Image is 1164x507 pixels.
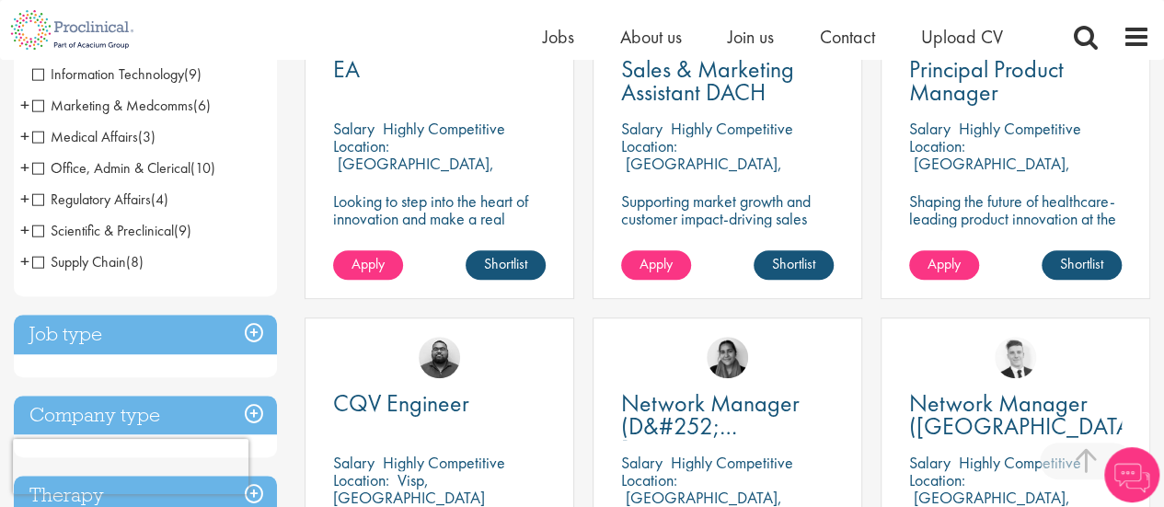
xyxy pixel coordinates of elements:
[20,248,29,275] span: +
[32,190,151,209] span: Regulatory Affairs
[32,190,168,209] span: Regulatory Affairs
[909,153,1070,191] p: [GEOGRAPHIC_DATA], [GEOGRAPHIC_DATA]
[32,96,211,115] span: Marketing & Medcomms
[728,25,774,49] a: Join us
[671,118,793,139] p: Highly Competitive
[909,469,965,490] span: Location:
[921,25,1003,49] a: Upload CV
[333,153,494,191] p: [GEOGRAPHIC_DATA], [GEOGRAPHIC_DATA]
[620,25,682,49] a: About us
[20,216,29,244] span: +
[995,337,1036,378] img: Nicolas Daniel
[333,250,403,280] a: Apply
[928,254,961,273] span: Apply
[640,254,673,273] span: Apply
[126,252,144,271] span: (8)
[32,252,144,271] span: Supply Chain
[466,250,546,280] a: Shortlist
[621,469,677,490] span: Location:
[14,396,277,435] h3: Company type
[820,25,875,49] a: Contact
[909,58,1122,104] a: Principal Product Manager
[909,392,1122,438] a: Network Manager ([GEOGRAPHIC_DATA])
[333,452,375,473] span: Salary
[959,452,1081,473] p: Highly Competitive
[32,252,126,271] span: Supply Chain
[32,221,191,240] span: Scientific & Preclinical
[621,58,834,104] a: Sales & Marketing Assistant DACH
[32,64,184,84] span: Information Technology
[333,58,546,81] a: EA
[20,91,29,119] span: +
[333,53,360,85] span: EA
[32,96,193,115] span: Marketing & Medcomms
[32,127,156,146] span: Medical Affairs
[333,392,546,415] a: CQV Engineer
[707,337,748,378] img: Anjali Parbhu
[621,452,663,473] span: Salary
[909,452,951,473] span: Salary
[174,221,191,240] span: (9)
[909,53,1064,108] span: Principal Product Manager
[959,118,1081,139] p: Highly Competitive
[138,127,156,146] span: (3)
[383,452,505,473] p: Highly Competitive
[909,387,1146,442] span: Network Manager ([GEOGRAPHIC_DATA])
[151,190,168,209] span: (4)
[621,250,691,280] a: Apply
[20,154,29,181] span: +
[193,96,211,115] span: (6)
[184,64,202,84] span: (9)
[32,64,202,84] span: Information Technology
[333,469,389,490] span: Location:
[621,392,834,438] a: Network Manager (D&#252;[GEOGRAPHIC_DATA])
[621,192,834,280] p: Supporting market growth and customer impact-driving sales and marketing excellence across DACH i...
[32,158,190,178] span: Office, Admin & Clerical
[32,158,215,178] span: Office, Admin & Clerical
[671,452,793,473] p: Highly Competitive
[909,192,1122,262] p: Shaping the future of healthcare-leading product innovation at the intersection of technology and...
[190,158,215,178] span: (10)
[32,127,138,146] span: Medical Affairs
[20,185,29,213] span: +
[333,387,469,419] span: CQV Engineer
[32,221,174,240] span: Scientific & Preclinical
[621,53,794,108] span: Sales & Marketing Assistant DACH
[20,122,29,150] span: +
[383,118,505,139] p: Highly Competitive
[1104,447,1159,502] img: Chatbot
[621,153,782,191] p: [GEOGRAPHIC_DATA], [GEOGRAPHIC_DATA]
[621,118,663,139] span: Salary
[909,250,979,280] a: Apply
[909,118,951,139] span: Salary
[333,118,375,139] span: Salary
[754,250,834,280] a: Shortlist
[1042,250,1122,280] a: Shortlist
[333,135,389,156] span: Location:
[621,135,677,156] span: Location:
[333,192,546,297] p: Looking to step into the heart of innovation and make a real impact? Join our pharmaceutical clie...
[543,25,574,49] a: Jobs
[352,254,385,273] span: Apply
[621,387,850,465] span: Network Manager (D&#252;[GEOGRAPHIC_DATA])
[419,337,460,378] img: Ashley Bennett
[13,439,248,494] iframe: reCAPTCHA
[14,315,277,354] h3: Job type
[909,135,965,156] span: Location:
